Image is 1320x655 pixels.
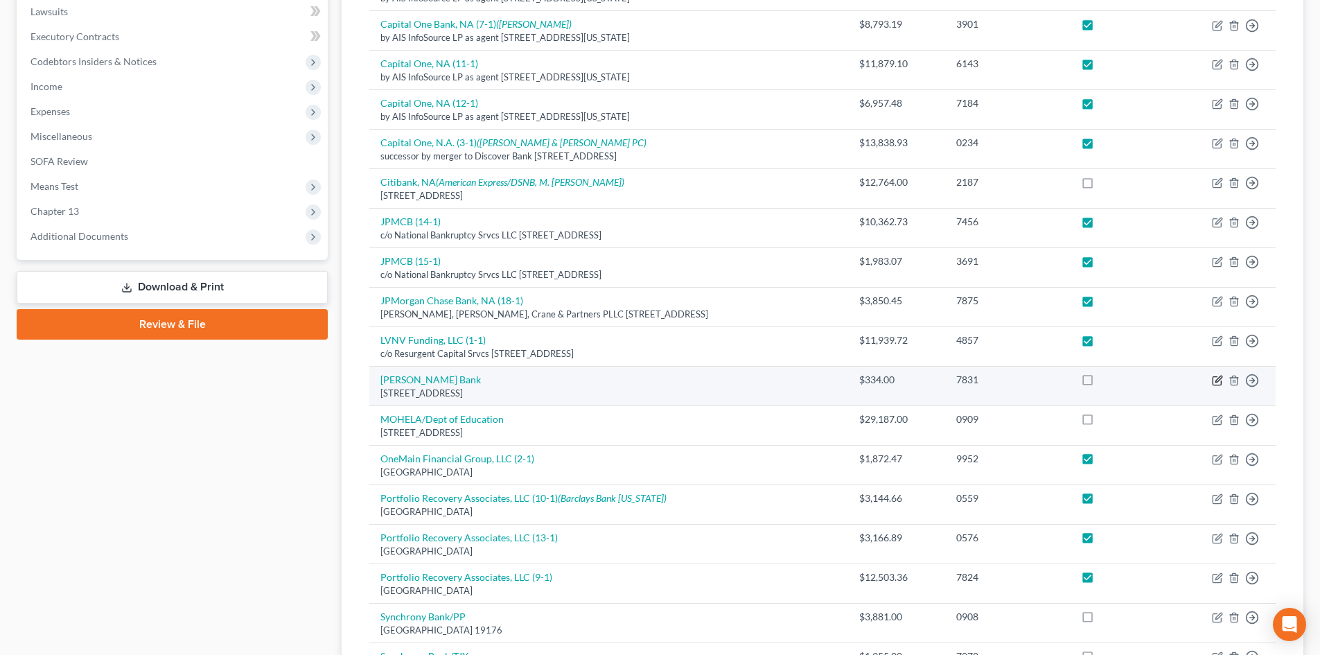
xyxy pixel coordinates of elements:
[30,130,92,142] span: Miscellaneous
[380,374,481,385] a: [PERSON_NAME] Bank
[956,57,1059,71] div: 6143
[380,31,837,44] div: by AIS InfoSource LP as agent [STREET_ADDRESS][US_STATE]
[956,175,1059,189] div: 2187
[380,387,837,400] div: [STREET_ADDRESS]
[859,17,934,31] div: $8,793.19
[436,176,624,188] i: (American Express/DSNB, M. [PERSON_NAME])
[477,137,646,148] i: ([PERSON_NAME] & [PERSON_NAME] PC)
[380,110,837,123] div: by AIS InfoSource LP as agent [STREET_ADDRESS][US_STATE]
[380,216,441,227] a: JPMCB (14-1)
[380,584,837,597] div: [GEOGRAPHIC_DATA]
[30,155,88,167] span: SOFA Review
[956,96,1059,110] div: 7184
[956,452,1059,466] div: 9952
[380,426,837,439] div: [STREET_ADDRESS]
[380,532,558,543] a: Portfolio Recovery Associates, LLC (13-1)
[558,492,667,504] i: (Barclays Bank [US_STATE])
[859,412,934,426] div: $29,187.00
[380,466,837,479] div: [GEOGRAPHIC_DATA]
[380,611,466,622] a: Synchrony Bank/PP
[380,18,572,30] a: Capital One Bank, NA (7-1)([PERSON_NAME])
[859,175,934,189] div: $12,764.00
[30,105,70,117] span: Expenses
[380,347,837,360] div: c/o Resurgent Capital Srvcs [STREET_ADDRESS]
[859,491,934,505] div: $3,144.66
[859,57,934,71] div: $11,879.10
[859,531,934,545] div: $3,166.89
[380,492,667,504] a: Portfolio Recovery Associates, LLC (10-1)(Barclays Bank [US_STATE])
[17,309,328,340] a: Review & File
[30,30,119,42] span: Executory Contracts
[380,71,837,84] div: by AIS InfoSource LP as agent [STREET_ADDRESS][US_STATE]
[956,254,1059,268] div: 3691
[956,531,1059,545] div: 0576
[956,333,1059,347] div: 4857
[380,137,646,148] a: Capital One, N.A. (3-1)([PERSON_NAME] & [PERSON_NAME] PC)
[19,149,328,174] a: SOFA Review
[956,294,1059,308] div: 7875
[956,570,1059,584] div: 7824
[380,624,837,637] div: [GEOGRAPHIC_DATA] 19176
[30,55,157,67] span: Codebtors Insiders & Notices
[859,452,934,466] div: $1,872.47
[859,254,934,268] div: $1,983.07
[380,505,837,518] div: [GEOGRAPHIC_DATA]
[956,412,1059,426] div: 0909
[956,136,1059,150] div: 0234
[956,17,1059,31] div: 3901
[30,80,62,92] span: Income
[956,610,1059,624] div: 0908
[859,570,934,584] div: $12,503.36
[380,334,486,346] a: LVNV Funding, LLC (1-1)
[380,571,552,583] a: Portfolio Recovery Associates, LLC (9-1)
[30,6,68,17] span: Lawsuits
[859,215,934,229] div: $10,362.73
[380,295,523,306] a: JPMorgan Chase Bank, NA (18-1)
[496,18,572,30] i: ([PERSON_NAME])
[859,610,934,624] div: $3,881.00
[956,491,1059,505] div: 0559
[380,255,441,267] a: JPMCB (15-1)
[380,453,534,464] a: OneMain Financial Group, LLC (2-1)
[859,373,934,387] div: $334.00
[1273,608,1306,641] div: Open Intercom Messenger
[380,176,624,188] a: Citibank, NA(American Express/DSNB, M. [PERSON_NAME])
[380,545,837,558] div: [GEOGRAPHIC_DATA]
[956,373,1059,387] div: 7831
[956,215,1059,229] div: 7456
[19,24,328,49] a: Executory Contracts
[17,271,328,304] a: Download & Print
[30,230,128,242] span: Additional Documents
[859,294,934,308] div: $3,850.45
[380,229,837,242] div: c/o National Bankruptcy Srvcs LLC [STREET_ADDRESS]
[30,205,79,217] span: Chapter 13
[380,268,837,281] div: c/o National Bankruptcy Srvcs LLC [STREET_ADDRESS]
[380,189,837,202] div: [STREET_ADDRESS]
[380,97,478,109] a: Capital One, NA (12-1)
[859,96,934,110] div: $6,957.48
[380,413,504,425] a: MOHELA/Dept of Education
[30,180,78,192] span: Means Test
[859,333,934,347] div: $11,939.72
[859,136,934,150] div: $13,838.93
[380,308,837,321] div: [PERSON_NAME], [PERSON_NAME], Crane & Partners PLLC [STREET_ADDRESS]
[380,150,837,163] div: successor by merger to Discover Bank [STREET_ADDRESS]
[380,58,478,69] a: Capital One, NA (11-1)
